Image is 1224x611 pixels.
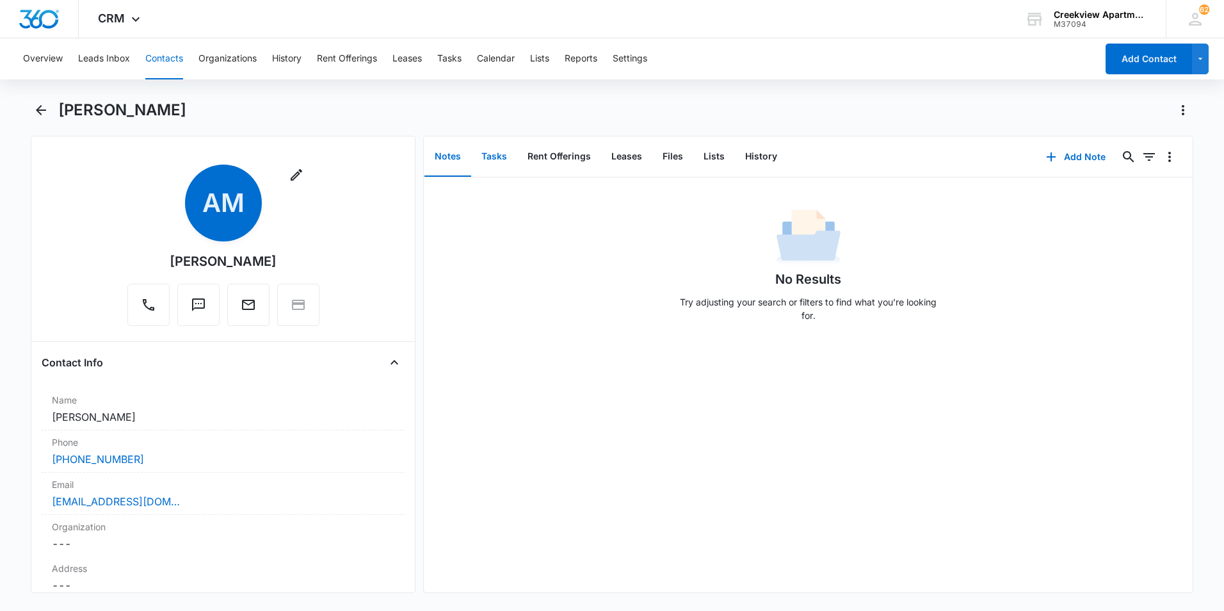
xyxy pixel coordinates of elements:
[52,393,394,407] label: Name
[42,388,405,430] div: Name[PERSON_NAME]
[1199,4,1209,15] span: 62
[198,38,257,79] button: Organizations
[42,355,103,370] h4: Contact Info
[52,520,394,534] label: Organization
[1199,4,1209,15] div: notifications count
[42,473,405,515] div: Email[EMAIL_ADDRESS][DOMAIN_NAME]
[477,38,515,79] button: Calendar
[392,38,422,79] button: Leases
[1033,142,1118,172] button: Add Note
[471,137,517,177] button: Tasks
[52,452,144,467] a: [PHONE_NUMBER]
[52,536,394,551] dd: ---
[652,137,693,177] button: Files
[98,12,125,25] span: CRM
[517,137,601,177] button: Rent Offerings
[78,38,130,79] button: Leads Inbox
[177,304,220,314] a: Text
[437,38,462,79] button: Tasks
[1118,147,1139,167] button: Search...
[185,165,262,241] span: AM
[227,304,270,314] a: Email
[52,409,394,425] dd: [PERSON_NAME]
[1139,147,1159,167] button: Filters
[52,494,180,509] a: [EMAIL_ADDRESS][DOMAIN_NAME]
[52,436,394,449] label: Phone
[31,100,51,120] button: Back
[1159,147,1180,167] button: Overflow Menu
[127,304,170,314] a: Call
[42,557,405,599] div: Address---
[1054,20,1147,29] div: account id
[145,38,183,79] button: Contacts
[52,562,394,575] label: Address
[272,38,302,79] button: History
[127,284,170,326] button: Call
[693,137,735,177] button: Lists
[424,137,471,177] button: Notes
[42,515,405,557] div: Organization---
[52,478,394,491] label: Email
[23,38,63,79] button: Overview
[674,295,943,322] p: Try adjusting your search or filters to find what you’re looking for.
[1106,44,1192,74] button: Add Contact
[384,352,405,373] button: Close
[735,137,787,177] button: History
[613,38,647,79] button: Settings
[775,270,841,289] h1: No Results
[170,252,277,271] div: [PERSON_NAME]
[317,38,377,79] button: Rent Offerings
[565,38,597,79] button: Reports
[177,284,220,326] button: Text
[530,38,549,79] button: Lists
[1173,100,1193,120] button: Actions
[58,101,186,120] h1: [PERSON_NAME]
[601,137,652,177] button: Leases
[227,284,270,326] button: Email
[1054,10,1147,20] div: account name
[42,430,405,473] div: Phone[PHONE_NUMBER]
[52,578,394,593] dd: ---
[777,206,841,270] img: No Data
